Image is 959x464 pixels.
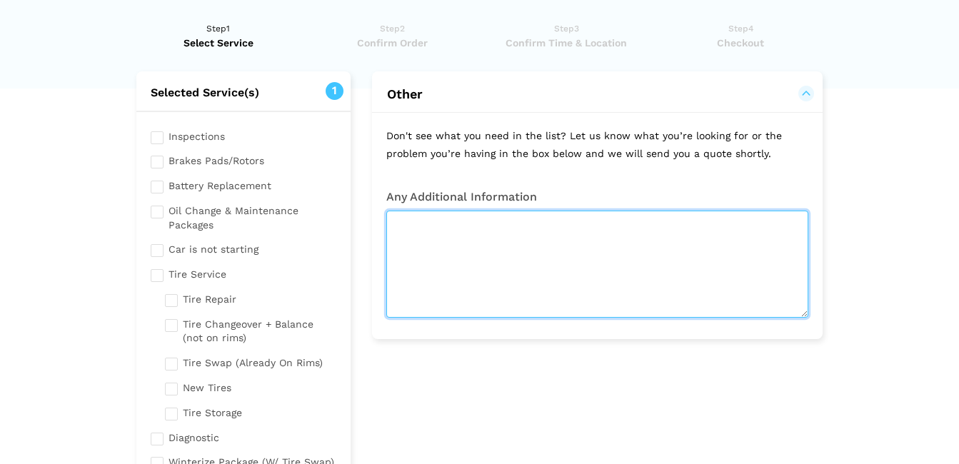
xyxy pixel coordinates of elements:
[386,86,808,103] button: Other
[136,21,301,50] a: Step1
[484,21,649,50] a: Step3
[658,21,823,50] a: Step4
[386,191,808,203] h3: Any Additional Information
[310,36,475,50] span: Confirm Order
[484,36,649,50] span: Confirm Time & Location
[372,113,823,176] p: Don't see what you need in the list? Let us know what you’re looking for or the problem you’re ha...
[310,21,475,50] a: Step2
[326,82,343,100] span: 1
[136,36,301,50] span: Select Service
[658,36,823,50] span: Checkout
[136,86,351,100] h2: Selected Service(s)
